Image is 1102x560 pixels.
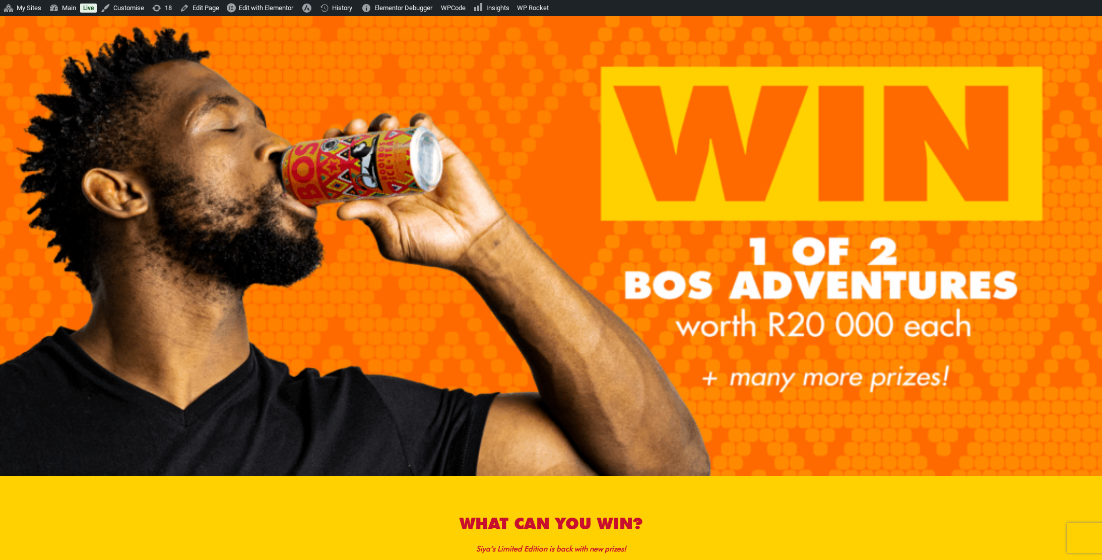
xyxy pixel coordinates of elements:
span: Edit with Elementor [239,4,293,12]
a: Live [80,4,97,13]
h2: WHAT CAN YOU WIN? [269,513,833,534]
em: Siya’s Limited Edition is back with new prizes! [476,544,626,553]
